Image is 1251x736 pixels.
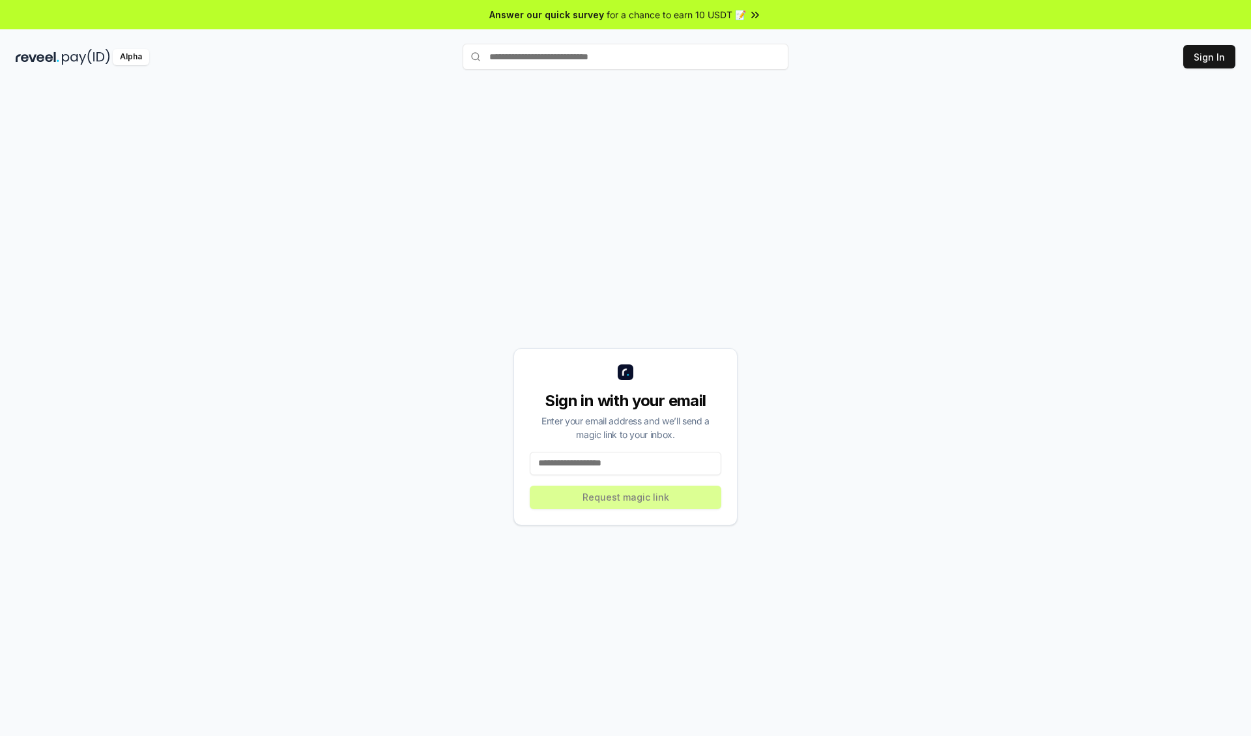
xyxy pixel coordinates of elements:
span: for a chance to earn 10 USDT 📝 [607,8,746,22]
div: Alpha [113,49,149,65]
img: logo_small [618,364,633,380]
div: Enter your email address and we’ll send a magic link to your inbox. [530,414,721,441]
span: Answer our quick survey [489,8,604,22]
button: Sign In [1183,45,1235,68]
img: pay_id [62,49,110,65]
img: reveel_dark [16,49,59,65]
div: Sign in with your email [530,390,721,411]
